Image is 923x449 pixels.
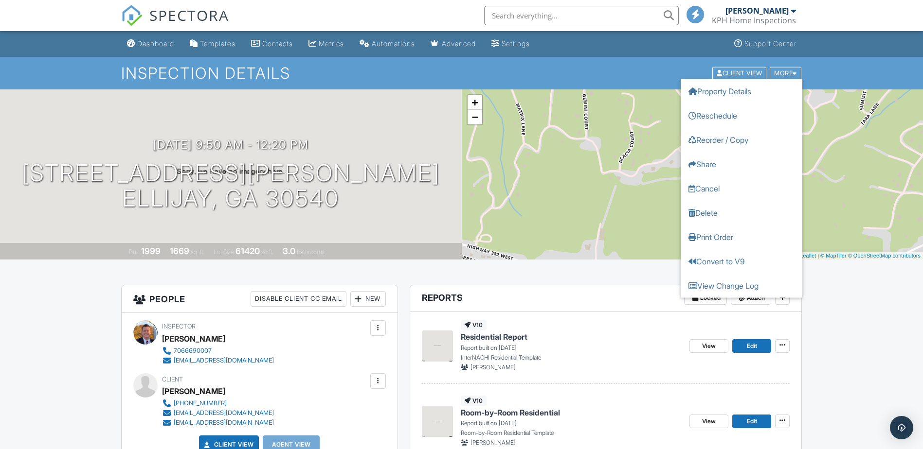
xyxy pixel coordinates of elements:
[162,323,196,330] span: Inspector
[170,246,189,256] div: 1669
[484,6,679,25] input: Search everything...
[427,35,480,53] a: Advanced
[794,253,816,259] a: Leaflet
[681,273,802,297] a: View Change Log
[137,39,174,48] div: Dashboard
[141,246,161,256] div: 1999
[468,110,482,124] a: Zoom out
[191,248,204,256] span: sq. ft.
[22,160,440,212] h1: [STREET_ADDRESS][PERSON_NAME] Ellijay, Ga 30540
[681,79,802,103] a: Property Details
[174,347,212,355] div: 7066690007
[471,111,478,123] span: −
[162,384,225,398] div: [PERSON_NAME]
[319,39,344,48] div: Metrics
[681,176,802,200] a: Cancel
[162,376,183,383] span: Client
[162,398,274,408] a: [PHONE_NUMBER]
[235,246,260,256] div: 61420
[681,152,802,176] a: Share
[442,39,476,48] div: Advanced
[123,35,178,53] a: Dashboard
[262,39,293,48] div: Contacts
[283,246,295,256] div: 3.0
[712,67,766,80] div: Client View
[174,357,274,364] div: [EMAIL_ADDRESS][DOMAIN_NAME]
[681,249,802,273] a: Convert to V9
[247,35,297,53] a: Contacts
[162,346,274,356] a: 7066690007
[121,65,802,82] h1: Inspection Details
[817,253,819,259] span: |
[471,96,478,108] span: +
[162,408,274,418] a: [EMAIL_ADDRESS][DOMAIN_NAME]
[129,248,140,256] span: Built
[820,253,847,259] a: © MapTiler
[681,103,802,127] a: Reschedule
[681,127,802,152] a: Reorder / Copy
[214,248,234,256] span: Lot Size
[251,291,346,307] div: Disable Client CC Email
[770,67,801,80] div: More
[162,418,274,428] a: [EMAIL_ADDRESS][DOMAIN_NAME]
[200,39,235,48] div: Templates
[730,35,800,53] a: Support Center
[502,39,530,48] div: Settings
[468,95,482,110] a: Zoom in
[681,200,802,224] a: Delete
[174,409,274,417] div: [EMAIL_ADDRESS][DOMAIN_NAME]
[488,35,534,53] a: Settings
[890,416,913,439] div: Open Intercom Messenger
[174,399,227,407] div: [PHONE_NUMBER]
[744,39,796,48] div: Support Center
[350,291,386,307] div: New
[261,248,273,256] span: sq.ft.
[121,5,143,26] img: The Best Home Inspection Software - Spectora
[153,138,308,151] h3: [DATE] 9:50 am - 12:20 pm
[711,69,769,76] a: Client View
[297,248,325,256] span: bathrooms
[848,253,921,259] a: © OpenStreetMap contributors
[725,6,789,16] div: [PERSON_NAME]
[162,331,225,346] div: [PERSON_NAME]
[712,16,796,25] div: KPH Home Inspections
[372,39,415,48] div: Automations
[356,35,419,53] a: Automations (Basic)
[162,356,274,365] a: [EMAIL_ADDRESS][DOMAIN_NAME]
[681,224,802,249] a: Print Order
[122,285,398,313] h3: People
[149,5,229,25] span: SPECTORA
[305,35,348,53] a: Metrics
[174,419,274,427] div: [EMAIL_ADDRESS][DOMAIN_NAME]
[121,13,229,34] a: SPECTORA
[186,35,239,53] a: Templates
